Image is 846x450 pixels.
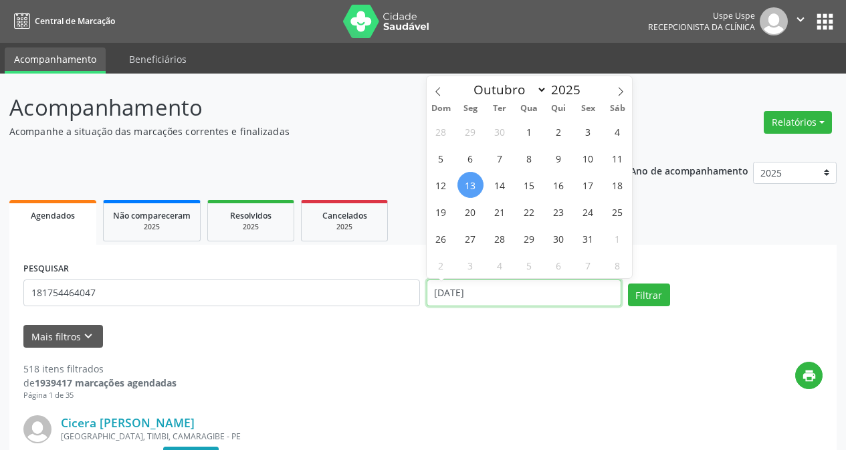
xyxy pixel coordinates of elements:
[764,111,832,134] button: Relatórios
[428,199,454,225] span: Outubro 19, 2025
[31,210,75,221] span: Agendados
[81,329,96,344] i: keyboard_arrow_down
[605,225,631,251] span: Novembro 1, 2025
[457,225,484,251] span: Outubro 27, 2025
[457,199,484,225] span: Outubro 20, 2025
[487,199,513,225] span: Outubro 21, 2025
[575,225,601,251] span: Outubro 31, 2025
[575,172,601,198] span: Outubro 17, 2025
[648,10,755,21] div: Uspe Uspe
[630,162,748,179] p: Ano de acompanhamento
[628,284,670,306] button: Filtrar
[428,252,454,278] span: Novembro 2, 2025
[547,81,591,98] input: Year
[575,118,601,144] span: Outubro 3, 2025
[485,104,514,113] span: Ter
[455,104,485,113] span: Seg
[23,415,51,443] img: img
[575,199,601,225] span: Outubro 24, 2025
[487,118,513,144] span: Setembro 30, 2025
[428,118,454,144] span: Setembro 28, 2025
[23,376,177,390] div: de
[457,118,484,144] span: Setembro 29, 2025
[795,362,823,389] button: print
[311,222,378,232] div: 2025
[457,172,484,198] span: Outubro 13, 2025
[457,145,484,171] span: Outubro 6, 2025
[23,390,177,401] div: Página 1 de 35
[322,210,367,221] span: Cancelados
[23,279,420,306] input: Nome, código do beneficiário ou CPF
[217,222,284,232] div: 2025
[760,7,788,35] img: img
[120,47,196,71] a: Beneficiários
[428,145,454,171] span: Outubro 5, 2025
[467,80,548,99] select: Month
[427,279,621,306] input: Selecione um intervalo
[603,104,632,113] span: Sáb
[546,252,572,278] span: Novembro 6, 2025
[61,431,622,442] div: [GEOGRAPHIC_DATA], TIMBI, CAMARAGIBE - PE
[113,222,191,232] div: 2025
[648,21,755,33] span: Recepcionista da clínica
[487,225,513,251] span: Outubro 28, 2025
[487,252,513,278] span: Novembro 4, 2025
[113,210,191,221] span: Não compareceram
[9,10,115,32] a: Central de Marcação
[9,124,589,138] p: Acompanhe a situação das marcações correntes e finalizadas
[605,199,631,225] span: Outubro 25, 2025
[428,225,454,251] span: Outubro 26, 2025
[802,368,817,383] i: print
[575,145,601,171] span: Outubro 10, 2025
[230,210,272,221] span: Resolvidos
[5,47,106,74] a: Acompanhamento
[605,145,631,171] span: Outubro 11, 2025
[9,91,589,124] p: Acompanhamento
[544,104,573,113] span: Qui
[516,252,542,278] span: Novembro 5, 2025
[487,172,513,198] span: Outubro 14, 2025
[457,252,484,278] span: Novembro 3, 2025
[546,225,572,251] span: Outubro 30, 2025
[35,376,177,389] strong: 1939417 marcações agendadas
[516,199,542,225] span: Outubro 22, 2025
[575,252,601,278] span: Novembro 7, 2025
[487,145,513,171] span: Outubro 7, 2025
[793,12,808,27] i: 
[813,10,837,33] button: apps
[546,145,572,171] span: Outubro 9, 2025
[23,259,69,279] label: PESQUISAR
[516,118,542,144] span: Outubro 1, 2025
[35,15,115,27] span: Central de Marcação
[605,118,631,144] span: Outubro 4, 2025
[427,104,456,113] span: Dom
[428,172,454,198] span: Outubro 12, 2025
[23,362,177,376] div: 518 itens filtrados
[516,225,542,251] span: Outubro 29, 2025
[546,199,572,225] span: Outubro 23, 2025
[61,415,195,430] a: Cicera [PERSON_NAME]
[516,172,542,198] span: Outubro 15, 2025
[605,172,631,198] span: Outubro 18, 2025
[788,7,813,35] button: 
[23,325,103,348] button: Mais filtroskeyboard_arrow_down
[516,145,542,171] span: Outubro 8, 2025
[605,252,631,278] span: Novembro 8, 2025
[546,118,572,144] span: Outubro 2, 2025
[573,104,603,113] span: Sex
[514,104,544,113] span: Qua
[546,172,572,198] span: Outubro 16, 2025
